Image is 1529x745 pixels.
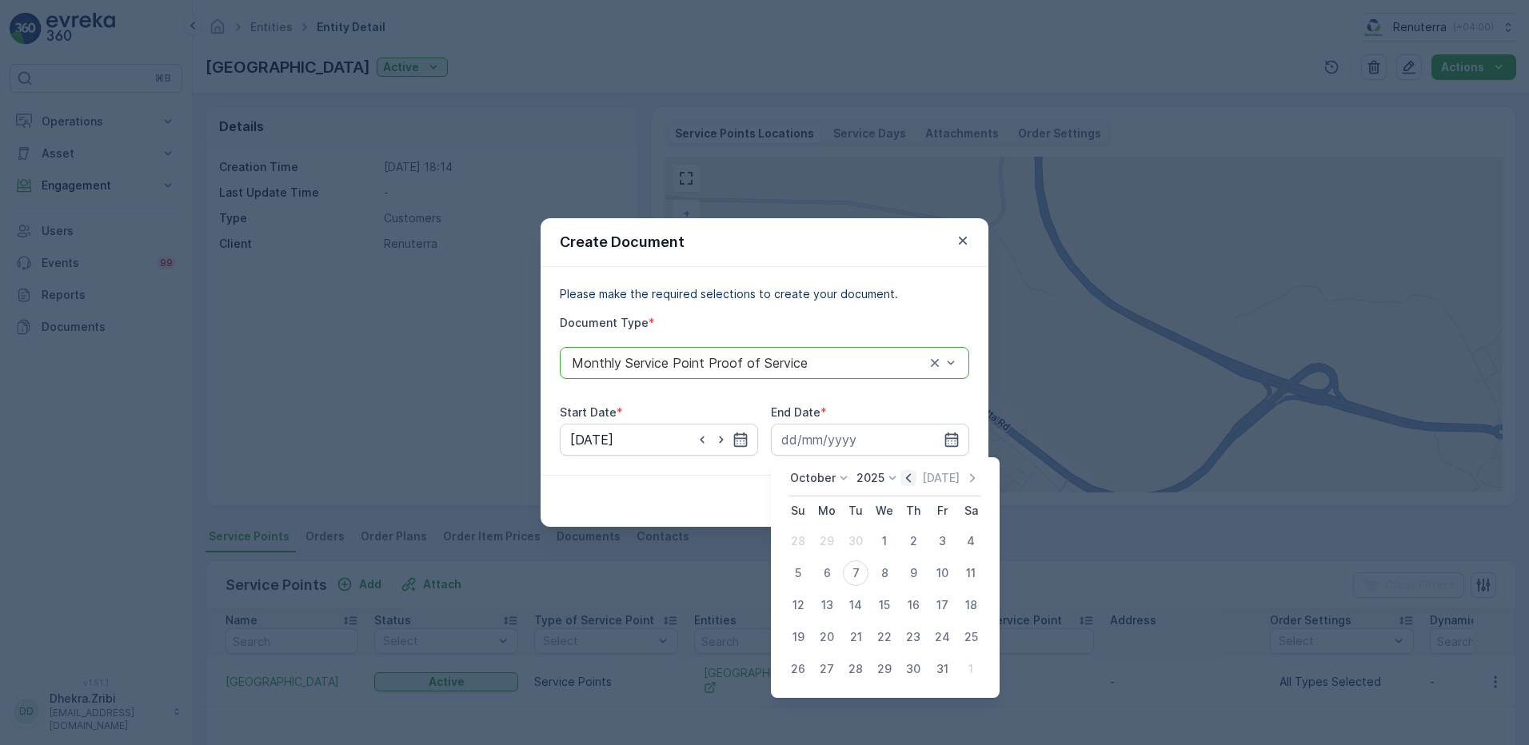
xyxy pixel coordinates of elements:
[814,528,840,554] div: 29
[785,592,811,618] div: 12
[958,656,984,682] div: 1
[785,560,811,586] div: 5
[900,656,926,682] div: 30
[870,496,899,525] th: Wednesday
[843,560,868,586] div: 7
[560,231,685,253] p: Create Document
[560,316,649,329] label: Document Type
[929,656,955,682] div: 31
[929,624,955,650] div: 24
[790,470,836,486] p: October
[856,470,884,486] p: 2025
[785,528,811,554] div: 28
[560,405,617,419] label: Start Date
[958,624,984,650] div: 25
[560,286,969,302] p: Please make the required selections to create your document.
[872,656,897,682] div: 29
[771,424,969,456] input: dd/mm/yyyy
[771,405,820,419] label: End Date
[929,560,955,586] div: 10
[929,592,955,618] div: 17
[956,496,985,525] th: Saturday
[785,656,811,682] div: 26
[843,528,868,554] div: 30
[958,528,984,554] div: 4
[812,496,841,525] th: Monday
[900,592,926,618] div: 16
[872,624,897,650] div: 22
[872,528,897,554] div: 1
[841,496,870,525] th: Tuesday
[843,592,868,618] div: 14
[872,592,897,618] div: 15
[843,656,868,682] div: 28
[899,496,928,525] th: Thursday
[814,624,840,650] div: 20
[814,560,840,586] div: 6
[785,624,811,650] div: 19
[958,592,984,618] div: 18
[784,496,812,525] th: Sunday
[928,496,956,525] th: Friday
[922,470,960,486] p: [DATE]
[872,560,897,586] div: 8
[814,592,840,618] div: 13
[560,424,758,456] input: dd/mm/yyyy
[900,528,926,554] div: 2
[929,528,955,554] div: 3
[900,624,926,650] div: 23
[900,560,926,586] div: 9
[814,656,840,682] div: 27
[843,624,868,650] div: 21
[958,560,984,586] div: 11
